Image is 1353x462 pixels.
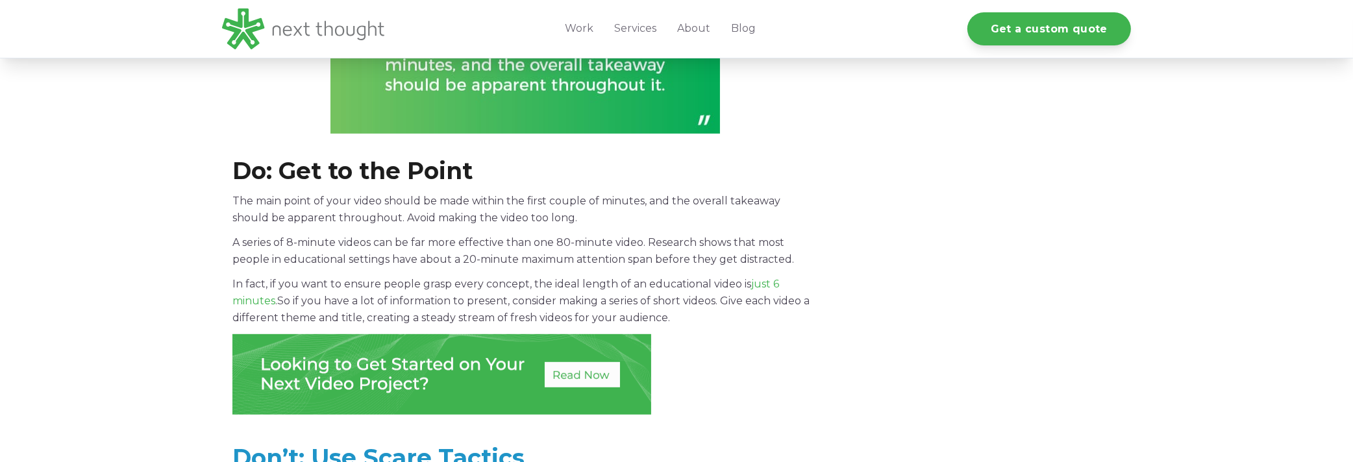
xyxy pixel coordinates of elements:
[232,156,473,185] span: Do: Get to the Point
[232,234,817,268] p: A series of 8-minute videos can be far more effective than one 80-minute video. Research shows th...
[232,193,817,226] p: The main point of your video should be made within the first couple of minutes, and the overall t...
[222,8,384,49] img: LG - NextThought Logo
[232,278,779,307] a: just 6 minutes
[275,295,277,307] span: .
[232,276,817,326] p: So if you have a lot of information to present, consider making a series of short videos. Give ea...
[232,334,651,415] img: New Call-to-action
[967,12,1131,45] a: Get a custom quote
[232,278,751,290] span: In fact, if you want to ensure people grasp every concept, the ideal length of an educational vid...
